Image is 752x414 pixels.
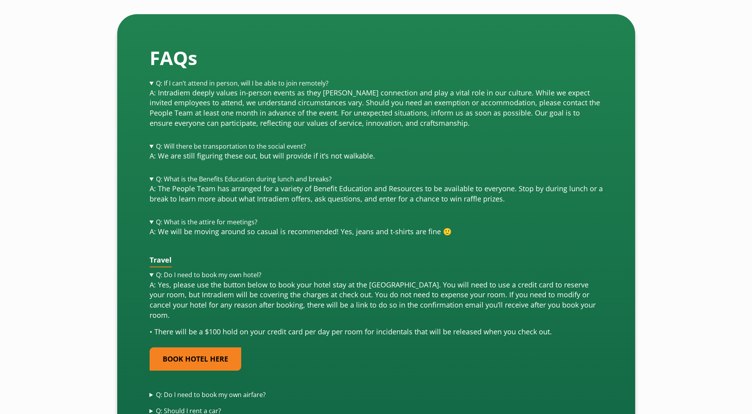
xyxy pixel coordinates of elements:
[150,255,172,265] strong: Travel
[150,88,603,129] p: A: Intradiem deeply values in-person events as they [PERSON_NAME] connection and play a vital rol...
[150,142,603,151] summary: Q: Will there be transportation to the social event?
[150,45,197,71] strong: FAQs
[150,227,603,237] p: A: We will be moving around so casual is recommended! Yes, jeans and t-shirts are fine 🙂
[150,270,603,280] summary: Q: Do I need to book my own hotel?
[150,184,603,204] p: A: The People Team has arranged for a variety of Benefit Education and Resources to be available ...
[150,280,603,321] p: A: Yes, please use the button below to book your hotel stay at the [GEOGRAPHIC_DATA]. You will ne...
[150,390,603,399] summary: Q: Do I need to book my own airfare?
[150,327,603,337] p: • There will be a $100 hold on your credit card per day per room for incidentals that will be rel...
[163,354,228,364] strong: BOOK HOTEL HERE
[150,175,603,184] summary: Q: What is the Benefits Education during lunch and breaks?
[150,347,241,371] a: Link opens in a new window
[150,218,603,227] summary: Q: What is the attire for meetings?
[150,151,603,161] p: A: We are still figuring these out, but will provide if it’s not walkable.
[150,79,603,88] summary: Q: If I can’t attend in person, will I be able to join remotely?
